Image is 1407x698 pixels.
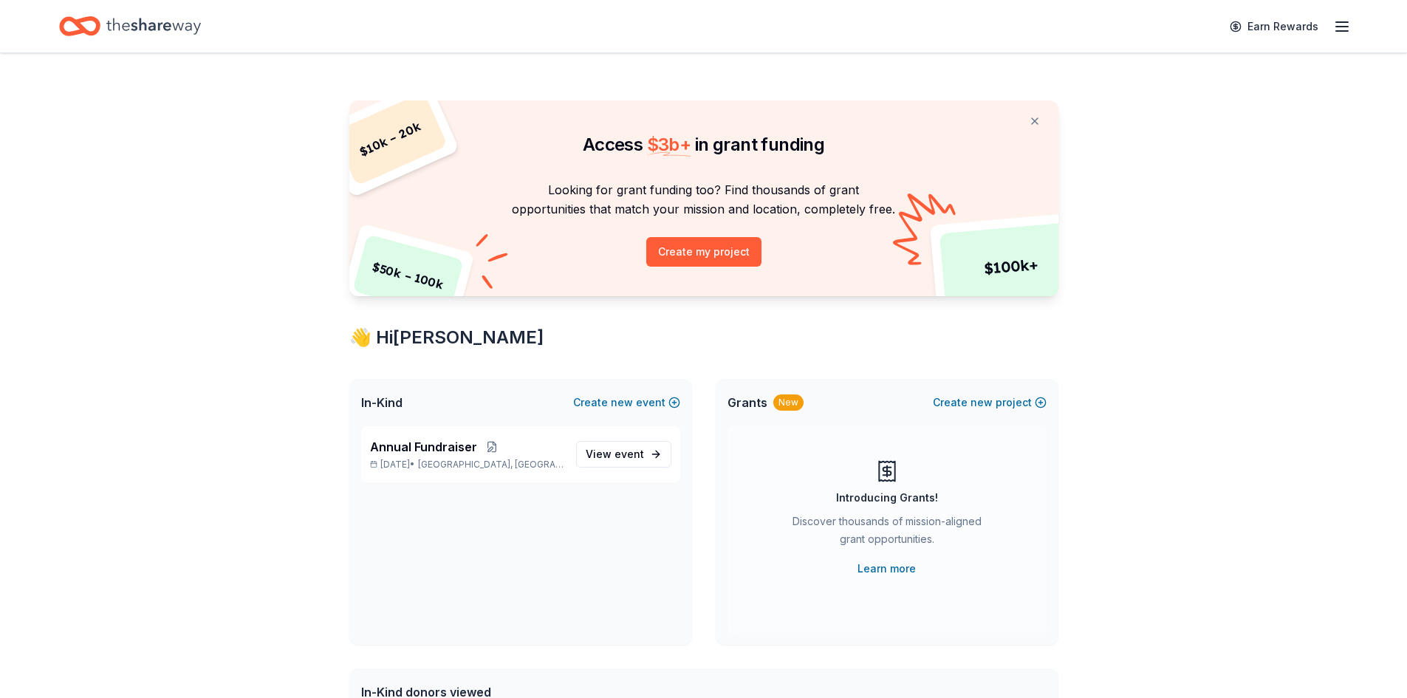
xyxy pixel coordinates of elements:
span: Grants [728,394,767,411]
a: Earn Rewards [1221,13,1327,40]
span: View [586,445,644,463]
a: View event [576,441,671,468]
p: [DATE] • [370,459,564,471]
button: Create my project [646,237,761,267]
div: 👋 Hi [PERSON_NAME] [349,326,1058,349]
div: New [773,394,804,411]
div: Discover thousands of mission-aligned grant opportunities. [787,513,987,554]
button: Createnewproject [933,394,1047,411]
div: Introducing Grants! [836,489,938,507]
span: new [970,394,993,411]
button: Createnewevent [573,394,680,411]
span: event [615,448,644,460]
span: [GEOGRAPHIC_DATA], [GEOGRAPHIC_DATA] [418,459,564,471]
a: Learn more [857,560,916,578]
p: Looking for grant funding too? Find thousands of grant opportunities that match your mission and ... [367,180,1041,219]
div: $ 10k – 20k [332,92,448,186]
span: Annual Fundraiser [370,438,477,456]
span: In-Kind [361,394,403,411]
span: Access in grant funding [583,134,824,155]
a: Home [59,9,201,44]
span: $ 3b + [647,134,691,155]
span: new [611,394,633,411]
